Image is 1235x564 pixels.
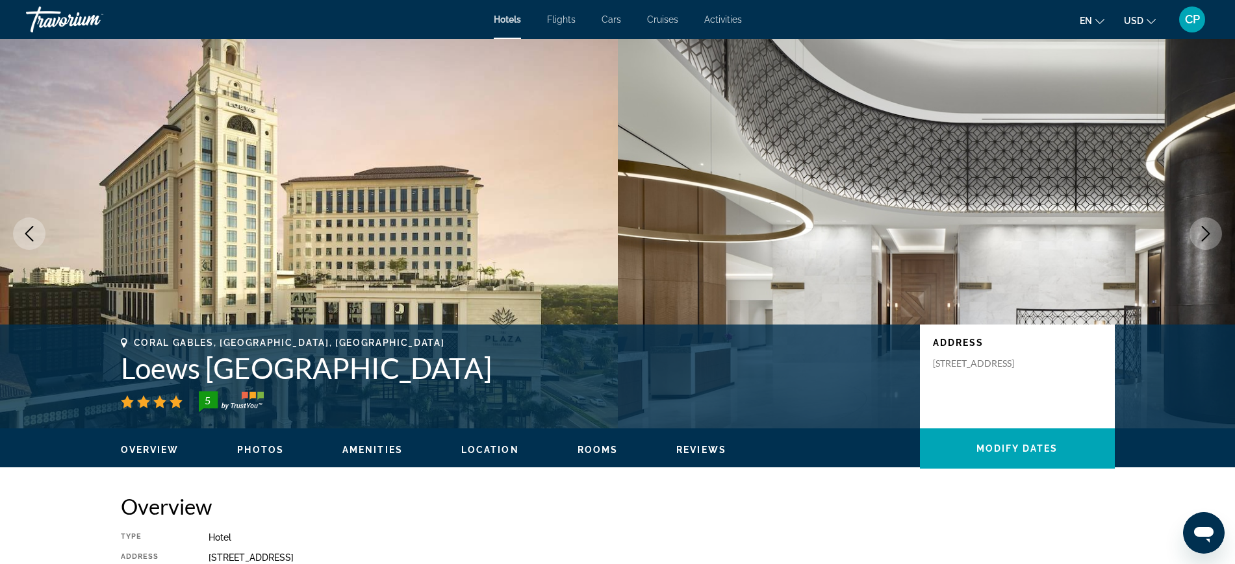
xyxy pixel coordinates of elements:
div: Address [121,552,176,563]
h2: Overview [121,493,1115,519]
div: Type [121,532,176,543]
a: Cruises [647,14,678,25]
button: Change currency [1124,11,1156,30]
div: Hotel [209,532,1115,543]
button: Photos [237,444,284,456]
button: Next image [1190,217,1222,250]
span: Amenities [342,445,403,455]
button: Reviews [676,444,726,456]
button: User Menu [1175,6,1209,33]
p: [STREET_ADDRESS] [933,358,1037,369]
button: Modify Dates [920,428,1115,469]
a: Hotels [494,14,521,25]
a: Travorium [26,3,156,36]
iframe: Botón para iniciar la ventana de mensajería [1183,512,1225,554]
span: CP [1185,13,1200,26]
span: Coral Gables, [GEOGRAPHIC_DATA], [GEOGRAPHIC_DATA] [134,337,445,348]
a: Cars [602,14,621,25]
a: Flights [547,14,576,25]
span: en [1080,16,1092,26]
span: Modify Dates [976,443,1058,454]
button: Location [461,444,519,456]
a: Activities [704,14,742,25]
img: TrustYou guest rating badge [199,391,264,412]
span: Photos [237,445,284,455]
p: Address [933,337,1102,348]
button: Rooms [578,444,618,456]
span: USD [1124,16,1143,26]
button: Previous image [13,217,45,250]
span: Rooms [578,445,618,455]
span: Overview [121,445,179,455]
h1: Loews [GEOGRAPHIC_DATA] [121,351,907,385]
div: [STREET_ADDRESS] [209,552,1115,563]
button: Change language [1080,11,1104,30]
div: 5 [195,393,221,408]
span: Reviews [676,445,726,455]
span: Location [461,445,519,455]
button: Overview [121,444,179,456]
button: Amenities [342,444,403,456]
